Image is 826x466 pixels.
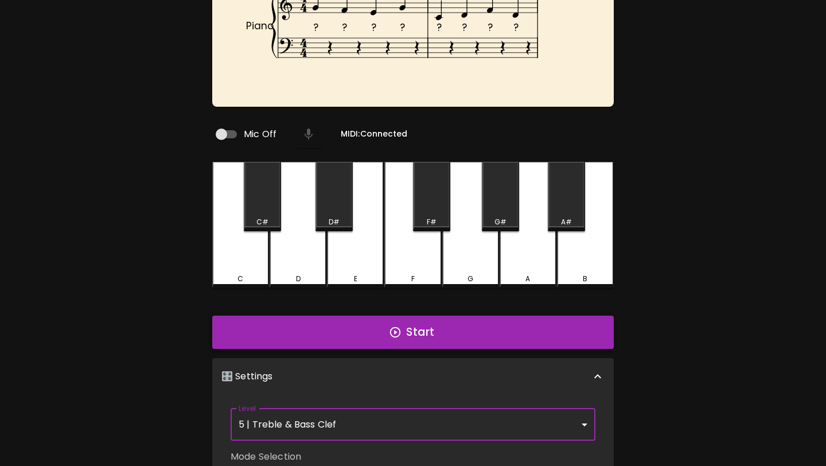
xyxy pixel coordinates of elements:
[354,274,357,284] div: E
[513,21,519,34] text: ?
[313,21,318,34] text: ?
[341,128,407,141] h6: MIDI: Connected
[411,274,415,284] div: F
[329,217,340,227] div: D#
[212,358,614,395] div: 🎛️ Settings
[488,21,493,34] text: ?
[371,21,376,34] text: ?
[239,403,256,413] label: Level
[221,370,273,383] p: 🎛️ Settings
[583,274,587,284] div: B
[256,217,268,227] div: C#
[342,21,347,34] text: ?
[437,21,442,34] text: ?
[561,217,572,227] div: A#
[494,217,506,227] div: G#
[231,409,595,441] div: 5 | Treble & Bass Clef
[462,21,467,34] text: ?
[427,217,437,227] div: F#
[244,127,276,141] span: Mic Off
[231,450,317,463] label: Mode Selection
[237,274,243,284] div: C
[467,274,473,284] div: G
[246,19,274,33] text: Piano
[525,274,530,284] div: A
[400,21,405,34] text: ?
[296,274,301,284] div: D
[212,316,614,349] button: Start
